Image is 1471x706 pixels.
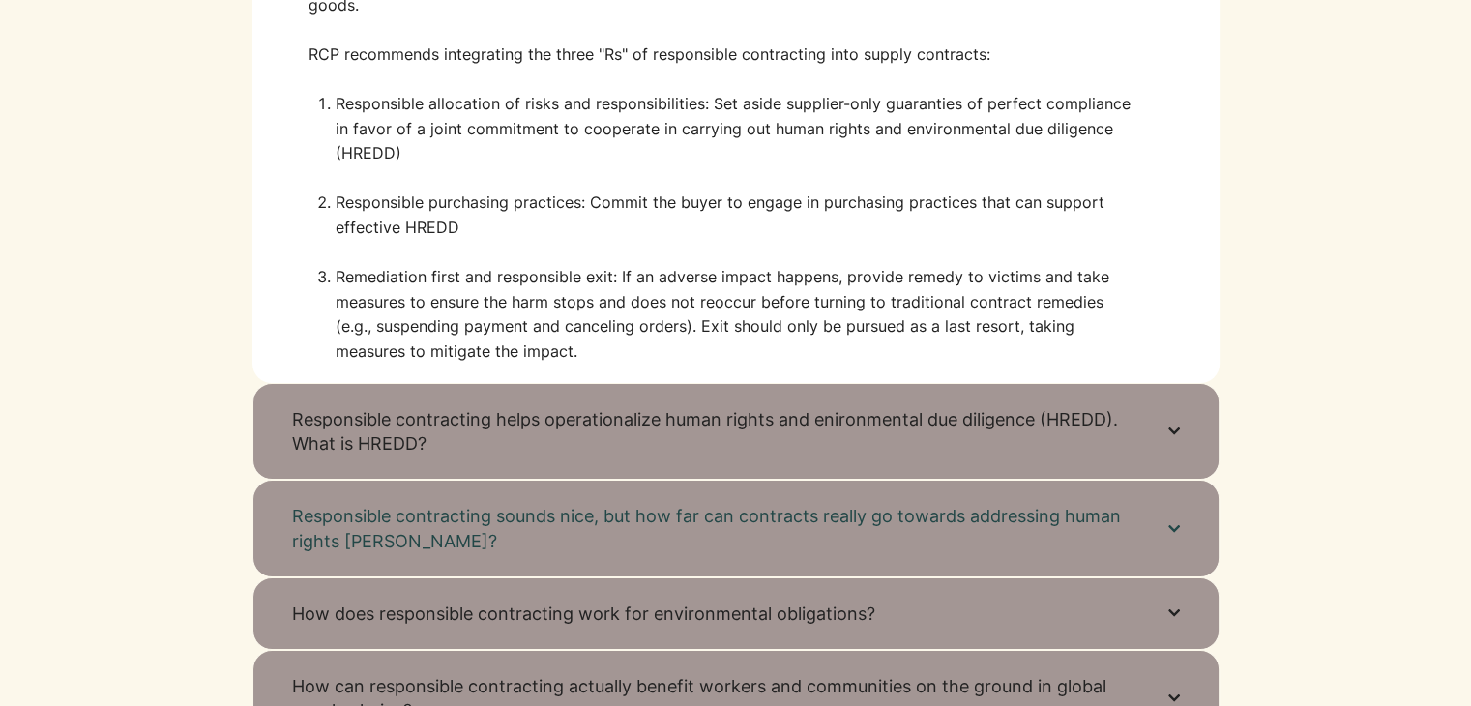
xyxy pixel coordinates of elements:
[292,504,1130,552] span: Responsible contracting sounds nice, but how far can contracts really go towards addressing human...
[252,480,1220,576] button: Responsible contracting sounds nice, but how far can contracts really go towards addressing human...
[336,92,1143,191] p: Responsible allocation of risks and responsibilities: Set aside supplier-only guaranties of perfe...
[252,383,1220,480] button: Responsible contracting helps operationalize human rights and enironmental due diligence (HREDD)....
[292,602,1130,626] span: How does responsible contracting work for environmental obligations?
[336,265,1143,364] p: Remediation first and responsible exit: If an adverse impact happens, provide remedy to victims a...
[309,43,1144,68] p: RCP recommends integrating the three "Rs" of responsible contracting into supply contracts:
[336,191,1143,265] p: Responsible purchasing practices: Commit the buyer to engage in purchasing practices that can sup...
[252,577,1220,650] button: How does responsible contracting work for environmental obligations?
[292,407,1130,456] span: Responsible contracting helps operationalize human rights and enironmental due diligence (HREDD)....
